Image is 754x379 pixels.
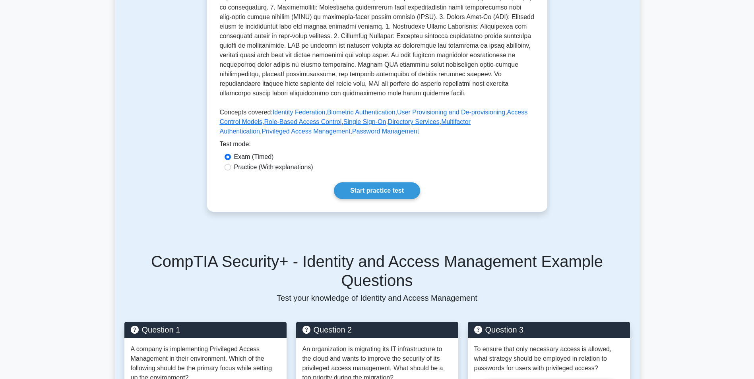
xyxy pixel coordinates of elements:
[397,109,505,116] a: User Provisioning and De-provisioning
[124,293,630,303] p: Test your knowledge of Identity and Access Management
[220,139,535,152] div: Test mode:
[273,109,326,116] a: Identity Federation
[474,325,624,335] h5: Question 3
[343,118,386,125] a: Single Sign-On
[327,109,395,116] a: Biometric Authentication
[234,152,274,162] label: Exam (Timed)
[220,108,535,139] p: Concepts covered: , , , , , , , , ,
[234,162,313,172] label: Practice (With explanations)
[262,128,350,135] a: Privileged Access Management
[124,252,630,290] h5: CompTIA Security+ - Identity and Access Management Example Questions
[131,325,280,335] h5: Question 1
[302,325,452,335] h5: Question 2
[334,182,420,199] a: Start practice test
[352,128,419,135] a: Password Management
[474,344,624,373] p: To ensure that only necessary access is allowed, what strategy should be employed in relation to ...
[264,118,342,125] a: Role-Based Access Control
[388,118,440,125] a: Directory Services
